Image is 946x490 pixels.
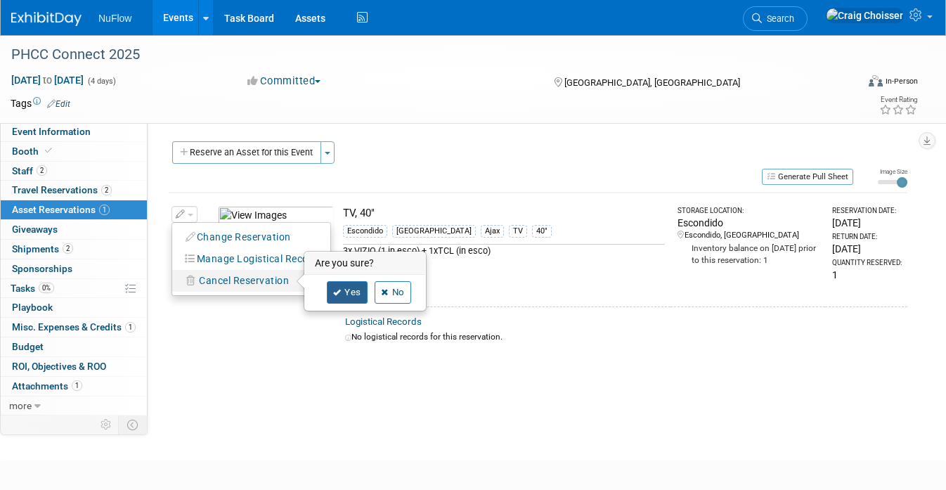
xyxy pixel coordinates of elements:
div: Event Format [784,73,918,94]
div: [DATE] [832,242,902,256]
td: Toggle Event Tabs [119,415,148,434]
a: Event Information [1,122,147,141]
a: Staff2 [1,162,147,181]
span: Misc. Expenses & Credits [12,321,136,333]
button: Committed [242,74,326,89]
span: Playbook [12,302,53,313]
span: Tasks [11,283,54,294]
span: 1 [72,380,82,391]
img: View Images [218,206,334,294]
div: Escondido, [GEOGRAPHIC_DATA] [678,230,819,241]
a: more [1,396,147,415]
a: Travel Reservations2 [1,181,147,200]
div: Reservation Date: [832,206,902,216]
span: Travel Reservations [12,184,112,195]
span: 1 [125,322,136,333]
a: Asset Reservations1 [1,200,147,219]
a: Booth [1,142,147,161]
button: Cancel Reservation [179,271,296,290]
span: [GEOGRAPHIC_DATA], [GEOGRAPHIC_DATA] [564,77,740,88]
a: Search [743,6,808,31]
a: ROI, Objectives & ROO [1,357,147,376]
div: [DATE] [832,216,902,230]
span: Shipments [12,243,73,254]
span: Budget [12,341,44,352]
span: Cancel Reservation [199,275,289,286]
span: 1 [99,205,110,215]
a: Budget [1,337,147,356]
img: Craig Choisser [826,8,904,23]
a: Misc. Expenses & Credits1 [1,318,147,337]
div: Image Size [878,167,907,176]
td: Tags [11,96,70,110]
span: Attachments [12,380,82,392]
span: 2 [63,243,73,254]
a: Yes [327,281,368,304]
span: Sponsorships [12,263,72,274]
div: Quantity Reserved: [832,258,902,268]
a: Logistical Records [345,316,422,327]
div: 3x VIZIO (1 in esco) + 1xTCL (in esco) [343,244,665,257]
a: Tasks0% [1,279,147,298]
span: Event Information [12,126,91,137]
div: Escondido [343,225,387,238]
span: Giveaways [12,224,58,235]
span: to [41,75,54,86]
div: 1 [832,268,902,282]
div: Storage Location: [678,206,819,216]
button: Manage Logistical Records [179,250,330,269]
div: TV [509,225,527,238]
span: [DATE] [DATE] [11,74,84,86]
div: Return Date: [832,232,902,242]
a: Attachments1 [1,377,147,396]
span: 0% [39,283,54,293]
a: Sponsorships [1,259,147,278]
button: Change Reservation [179,228,298,247]
a: Shipments2 [1,240,147,259]
img: ExhibitDay [11,12,82,26]
button: Generate Pull Sheet [762,169,853,185]
div: Escondido [678,216,819,230]
i: Booth reservation complete [45,147,52,155]
a: Giveaways [1,220,147,239]
div: 40" [532,225,552,238]
div: Inventory balance on [DATE] prior to this reservation: 1 [678,241,819,266]
span: (4 days) [86,77,116,86]
div: In-Person [885,76,918,86]
span: ROI, Objectives & ROO [12,361,106,372]
a: Playbook [1,298,147,317]
span: Staff [12,165,47,176]
div: Event Rating [879,96,917,103]
span: 2 [37,165,47,176]
img: Format-Inperson.png [869,75,883,86]
div: No logistical records for this reservation. [345,331,902,343]
span: 2 [101,185,112,195]
button: Reserve an Asset for this Event [172,141,321,164]
div: [GEOGRAPHIC_DATA] [392,225,476,238]
div: TV, 40" [343,206,665,221]
a: Edit [47,99,70,109]
span: Search [762,13,794,24]
span: NuFlow [98,13,131,24]
div: Ajax [481,225,504,238]
a: No [375,281,411,304]
span: more [9,400,32,411]
div: PHCC Connect 2025 [6,42,841,67]
span: Booth [12,146,55,157]
span: Asset Reservations [12,204,110,215]
td: Personalize Event Tab Strip [94,415,119,434]
h3: Are you sure? [305,252,425,275]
